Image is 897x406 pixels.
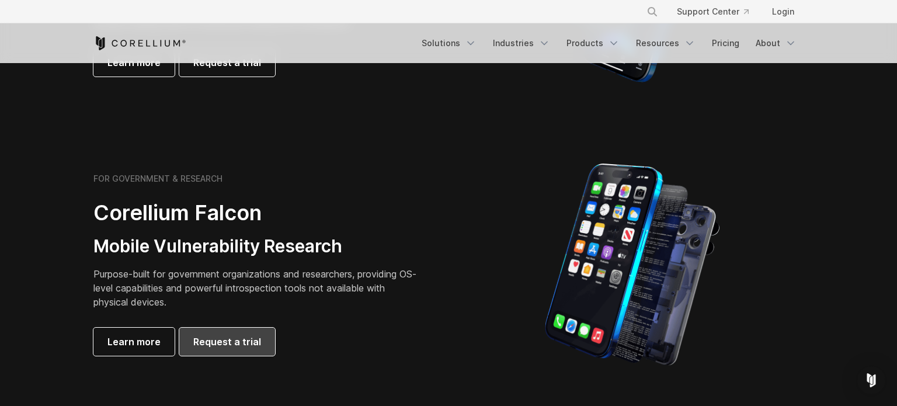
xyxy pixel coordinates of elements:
a: Login [763,1,804,22]
h6: FOR GOVERNMENT & RESEARCH [93,173,222,184]
a: Industries [486,33,557,54]
a: Products [559,33,627,54]
h2: Corellium Falcon [93,200,420,226]
span: Learn more [107,335,161,349]
div: Open Intercom Messenger [857,366,885,394]
p: Purpose-built for government organizations and researchers, providing OS-level capabilities and p... [93,267,420,309]
a: Solutions [415,33,484,54]
a: Corellium Home [93,36,186,50]
span: Request a trial [193,335,261,349]
a: Request a trial [179,328,275,356]
div: Navigation Menu [415,33,804,54]
button: Search [642,1,663,22]
a: About [749,33,804,54]
div: Navigation Menu [632,1,804,22]
a: Resources [629,33,703,54]
a: Support Center [667,1,758,22]
a: Learn more [93,328,175,356]
h3: Mobile Vulnerability Research [93,235,420,258]
img: iPhone model separated into the mechanics used to build the physical device. [544,162,720,367]
a: Pricing [705,33,746,54]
